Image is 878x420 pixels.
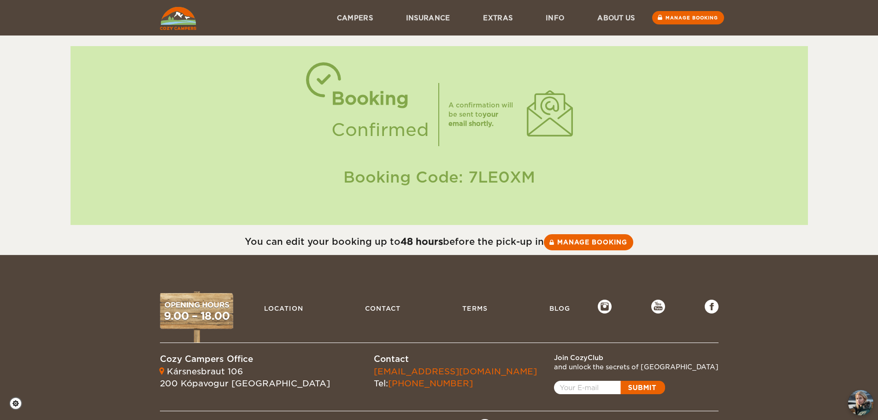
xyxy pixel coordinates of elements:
[448,101,518,128] div: A confirmation will be sent to
[360,300,405,317] a: Contact
[388,379,473,388] a: [PHONE_NUMBER]
[545,300,575,317] a: Blog
[848,390,873,415] button: chat-button
[554,353,719,362] div: Join CozyClub
[544,234,633,250] a: Manage booking
[554,362,719,372] div: and unlock the secrets of [GEOGRAPHIC_DATA]
[331,114,429,146] div: Confirmed
[652,11,724,24] a: Manage booking
[160,366,330,389] div: Kársnesbraut 106 200 Kópavogur [GEOGRAPHIC_DATA]
[9,397,28,410] a: Cookie settings
[259,300,308,317] a: Location
[458,300,492,317] a: Terms
[160,7,196,30] img: Cozy Campers
[374,366,537,389] div: Tel:
[160,353,330,365] div: Cozy Campers Office
[331,83,429,114] div: Booking
[554,381,665,394] a: Open popup
[80,166,799,188] div: Booking Code: 7LE0XM
[374,367,537,376] a: [EMAIL_ADDRESS][DOMAIN_NAME]
[848,390,873,415] img: Freyja at Cozy Campers
[401,236,443,247] strong: 48 hours
[374,353,537,365] div: Contact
